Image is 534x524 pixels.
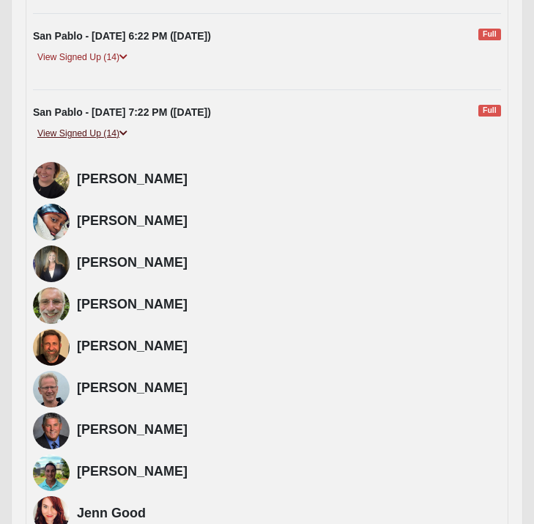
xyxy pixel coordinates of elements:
img: Sharon Coy [33,162,70,199]
strong: San Pablo - [DATE] 6:22 PM ([DATE]) [33,30,211,42]
img: Angie Paul [33,204,70,240]
span: Full [478,105,501,117]
span: Full [478,29,501,40]
h4: [PERSON_NAME] [77,422,501,438]
h4: [PERSON_NAME] [77,297,501,313]
strong: San Pablo - [DATE] 7:22 PM ([DATE]) [33,106,211,118]
img: Daryl Benson [33,329,70,366]
img: David Woods [33,371,70,407]
a: View Signed Up (14) [33,126,132,141]
h4: Jenn Good [77,506,501,522]
h4: [PERSON_NAME] [77,213,501,229]
img: Shannon Desmond [33,246,70,282]
h4: [PERSON_NAME] [77,339,501,355]
h4: [PERSON_NAME] [77,464,501,480]
h4: [PERSON_NAME] [77,171,501,188]
img: Eric Heckl [33,287,70,324]
h4: [PERSON_NAME] [77,255,501,271]
img: Alexander DeRoberts [33,454,70,491]
a: View Signed Up (14) [33,50,132,65]
img: Gene Rauch [33,413,70,449]
h4: [PERSON_NAME] [77,380,501,396]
